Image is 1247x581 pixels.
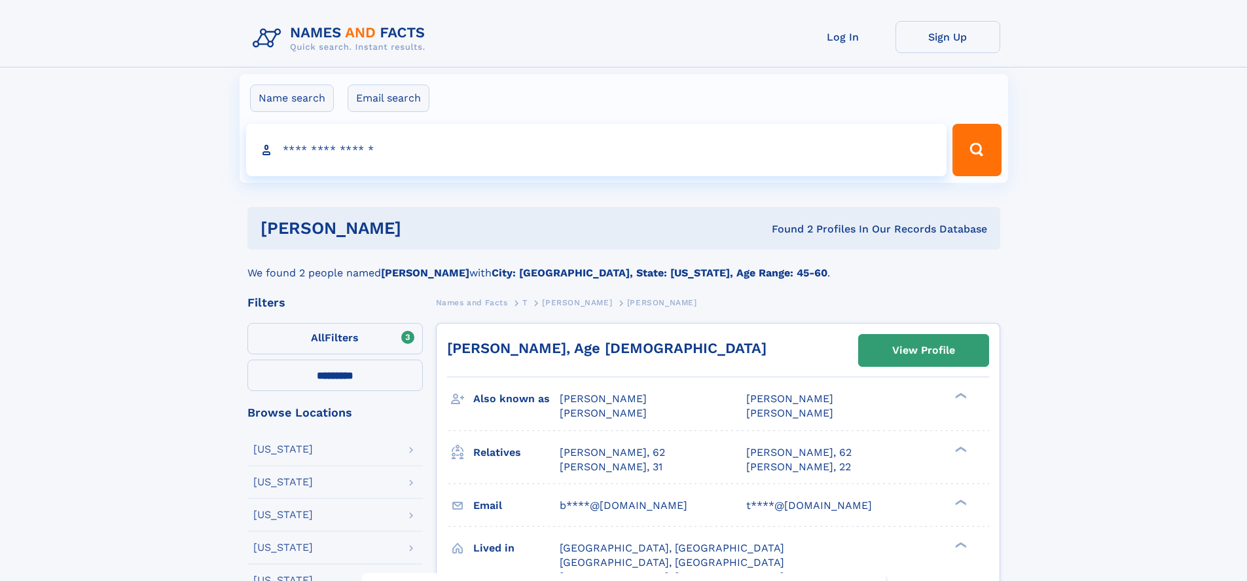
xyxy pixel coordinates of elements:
[952,124,1001,176] button: Search Button
[952,392,967,400] div: ❯
[253,510,313,520] div: [US_STATE]
[746,445,852,460] a: [PERSON_NAME], 62
[522,294,528,310] a: T
[261,220,587,236] h1: [PERSON_NAME]
[892,335,955,365] div: View Profile
[746,407,833,419] span: [PERSON_NAME]
[560,445,665,460] a: [PERSON_NAME], 62
[246,124,947,176] input: search input
[522,298,528,307] span: T
[473,495,560,517] h3: Email
[253,477,313,487] div: [US_STATE]
[247,250,1000,281] div: We found 2 people named with .
[952,498,967,506] div: ❯
[381,267,469,279] b: [PERSON_NAME]
[859,335,988,366] a: View Profile
[791,21,895,53] a: Log In
[247,323,423,354] label: Filters
[560,460,662,474] a: [PERSON_NAME], 31
[560,542,784,554] span: [GEOGRAPHIC_DATA], [GEOGRAPHIC_DATA]
[247,407,423,419] div: Browse Locations
[473,388,560,410] h3: Also known as
[542,298,612,307] span: [PERSON_NAME]
[247,297,423,309] div: Filters
[627,298,697,307] span: [PERSON_NAME]
[492,267,827,279] b: City: [GEOGRAPHIC_DATA], State: [US_STATE], Age Range: 45-60
[560,392,647,405] span: [PERSON_NAME]
[560,407,647,419] span: [PERSON_NAME]
[952,540,967,549] div: ❯
[587,222,987,236] div: Found 2 Profiles In Our Records Database
[253,542,313,553] div: [US_STATE]
[746,392,833,405] span: [PERSON_NAME]
[447,340,767,356] a: [PERSON_NAME], Age [DEMOGRAPHIC_DATA]
[250,84,334,112] label: Name search
[473,441,560,464] h3: Relatives
[348,84,429,112] label: Email search
[560,556,784,569] span: [GEOGRAPHIC_DATA], [GEOGRAPHIC_DATA]
[311,331,325,344] span: All
[542,294,612,310] a: [PERSON_NAME]
[473,537,560,559] h3: Lived in
[247,21,436,56] img: Logo Names and Facts
[746,460,851,474] a: [PERSON_NAME], 22
[952,445,967,453] div: ❯
[436,294,508,310] a: Names and Facts
[895,21,1000,53] a: Sign Up
[253,444,313,455] div: [US_STATE]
